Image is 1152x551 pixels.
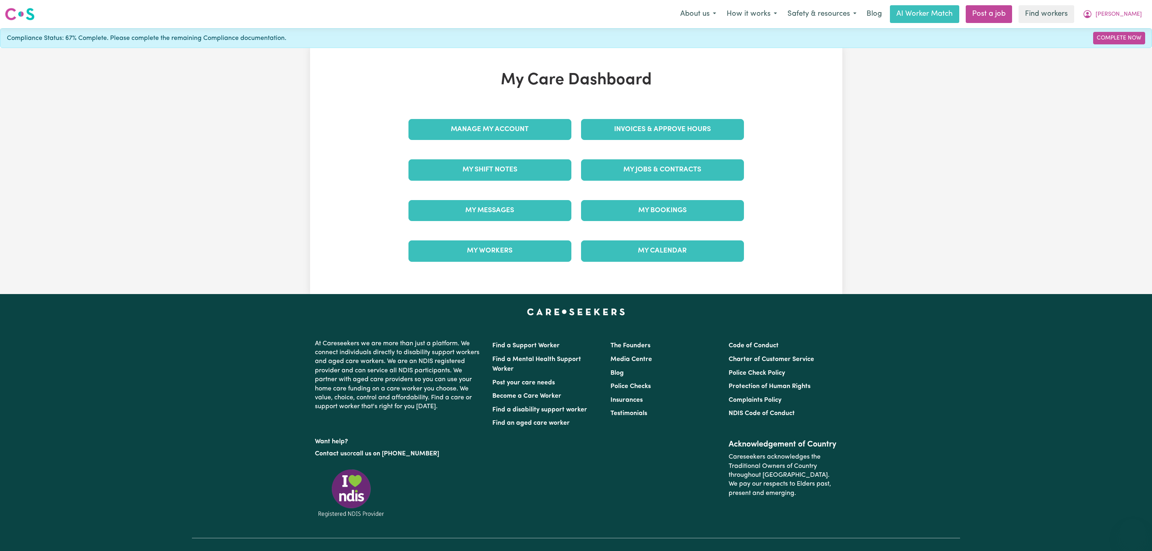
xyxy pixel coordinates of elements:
a: Blog [862,5,887,23]
a: My Shift Notes [408,159,571,180]
a: Find workers [1019,5,1074,23]
button: How it works [721,6,782,23]
a: Find an aged care worker [492,420,570,426]
a: Become a Care Worker [492,393,561,399]
a: My Bookings [581,200,744,221]
h2: Acknowledgement of Country [729,440,837,449]
a: My Messages [408,200,571,221]
a: Complete Now [1093,32,1145,44]
a: Charter of Customer Service [729,356,814,363]
a: Police Check Policy [729,370,785,376]
a: Contact us [315,451,347,457]
h1: My Care Dashboard [404,71,749,90]
button: About us [675,6,721,23]
p: or [315,446,483,461]
a: Insurances [610,397,643,403]
a: Testimonials [610,410,647,417]
a: Find a disability support worker [492,407,587,413]
button: My Account [1077,6,1147,23]
span: Compliance Status: 67% Complete. Please complete the remaining Compliance documentation. [7,33,286,43]
p: Careseekers acknowledges the Traditional Owners of Country throughout [GEOGRAPHIC_DATA]. We pay o... [729,449,837,501]
iframe: Button to launch messaging window, conversation in progress [1120,519,1146,545]
button: Safety & resources [782,6,862,23]
a: The Founders [610,342,650,349]
a: Blog [610,370,624,376]
a: Protection of Human Rights [729,383,810,390]
a: Complaints Policy [729,397,781,403]
a: Police Checks [610,383,651,390]
a: My Workers [408,240,571,261]
a: Find a Mental Health Support Worker [492,356,581,372]
a: NDIS Code of Conduct [729,410,795,417]
p: Want help? [315,434,483,446]
a: Careseekers logo [5,5,35,23]
a: Media Centre [610,356,652,363]
a: My Calendar [581,240,744,261]
p: At Careseekers we are more than just a platform. We connect individuals directly to disability su... [315,336,483,415]
a: Post a job [966,5,1012,23]
a: My Jobs & Contracts [581,159,744,180]
a: Invoices & Approve Hours [581,119,744,140]
img: Registered NDIS provider [315,468,387,518]
a: Post your care needs [492,380,555,386]
a: Manage My Account [408,119,571,140]
a: Code of Conduct [729,342,779,349]
a: Careseekers home page [527,309,625,315]
a: Find a Support Worker [492,342,560,349]
span: [PERSON_NAME] [1096,10,1142,19]
a: call us on [PHONE_NUMBER] [353,451,439,457]
img: Careseekers logo [5,7,35,21]
a: AI Worker Match [890,5,959,23]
